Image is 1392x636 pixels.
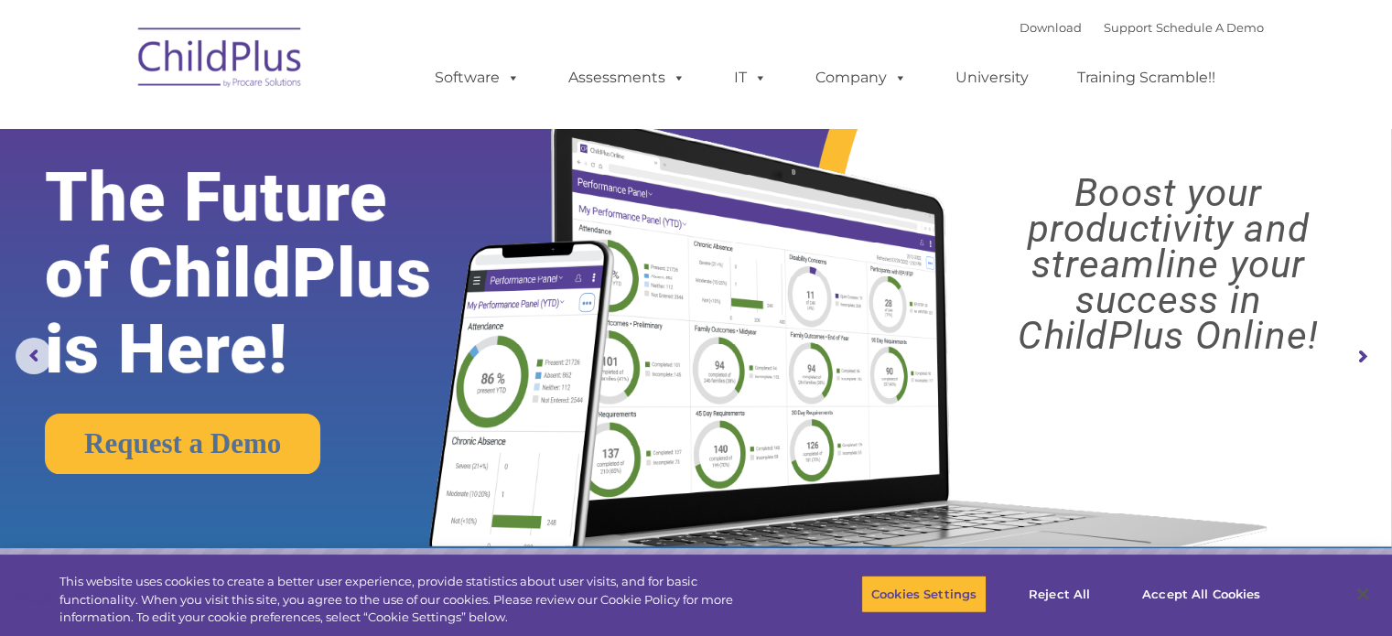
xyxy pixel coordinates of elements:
[937,59,1047,96] a: University
[1002,575,1117,613] button: Reject All
[861,575,987,613] button: Cookies Settings
[550,59,704,96] a: Assessments
[1104,20,1152,35] a: Support
[254,196,332,210] span: Phone number
[1156,20,1264,35] a: Schedule A Demo
[1132,575,1270,613] button: Accept All Cookies
[45,414,320,474] a: Request a Demo
[254,121,310,135] span: Last name
[416,59,538,96] a: Software
[962,175,1375,353] rs-layer: Boost your productivity and streamline your success in ChildPlus Online!
[1343,574,1383,614] button: Close
[716,59,785,96] a: IT
[59,573,766,627] div: This website uses cookies to create a better user experience, provide statistics about user visit...
[797,59,925,96] a: Company
[1059,59,1234,96] a: Training Scramble!!
[129,15,312,106] img: ChildPlus by Procare Solutions
[1020,20,1264,35] font: |
[1020,20,1082,35] a: Download
[45,159,490,387] rs-layer: The Future of ChildPlus is Here!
